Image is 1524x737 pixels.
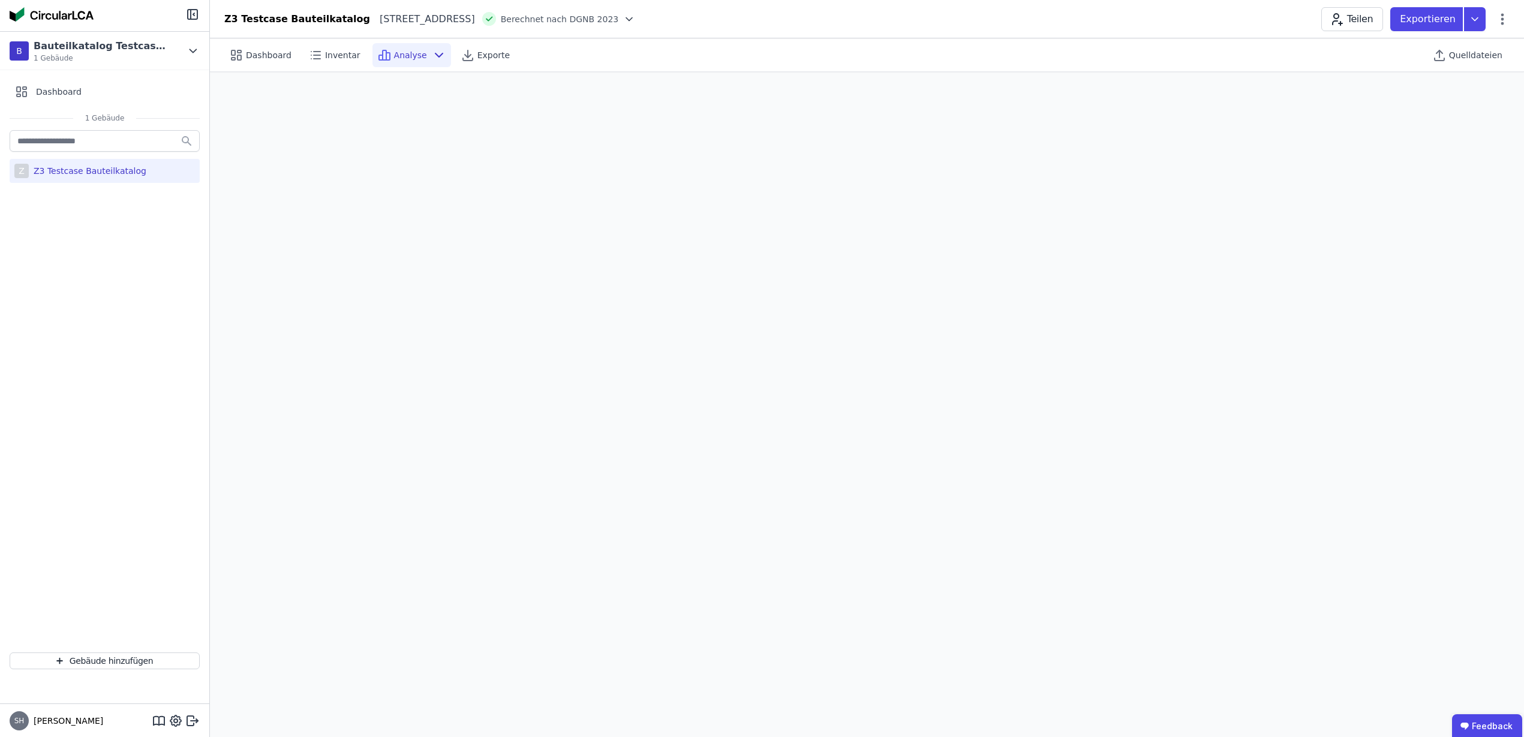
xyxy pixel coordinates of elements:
[34,53,172,63] span: 1 Gebäude
[14,164,29,178] div: Z
[1449,49,1502,61] span: Quelldateien
[10,652,200,669] button: Gebäude hinzufügen
[501,13,619,25] span: Berechnet nach DGNB 2023
[1321,7,1383,31] button: Teilen
[14,717,25,724] span: SH
[325,49,360,61] span: Inventar
[224,12,370,26] div: Z3 Testcase Bauteilkatalog
[10,7,94,22] img: Concular
[29,165,146,177] div: Z3 Testcase Bauteilkatalog
[477,49,510,61] span: Exporte
[1400,12,1458,26] p: Exportieren
[73,113,137,123] span: 1 Gebäude
[36,86,82,98] span: Dashboard
[10,41,29,61] div: B
[246,49,291,61] span: Dashboard
[34,39,172,53] div: Bauteilkatalog Testcase Z3
[394,49,427,61] span: Analyse
[370,12,475,26] div: [STREET_ADDRESS]
[29,715,103,727] span: [PERSON_NAME]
